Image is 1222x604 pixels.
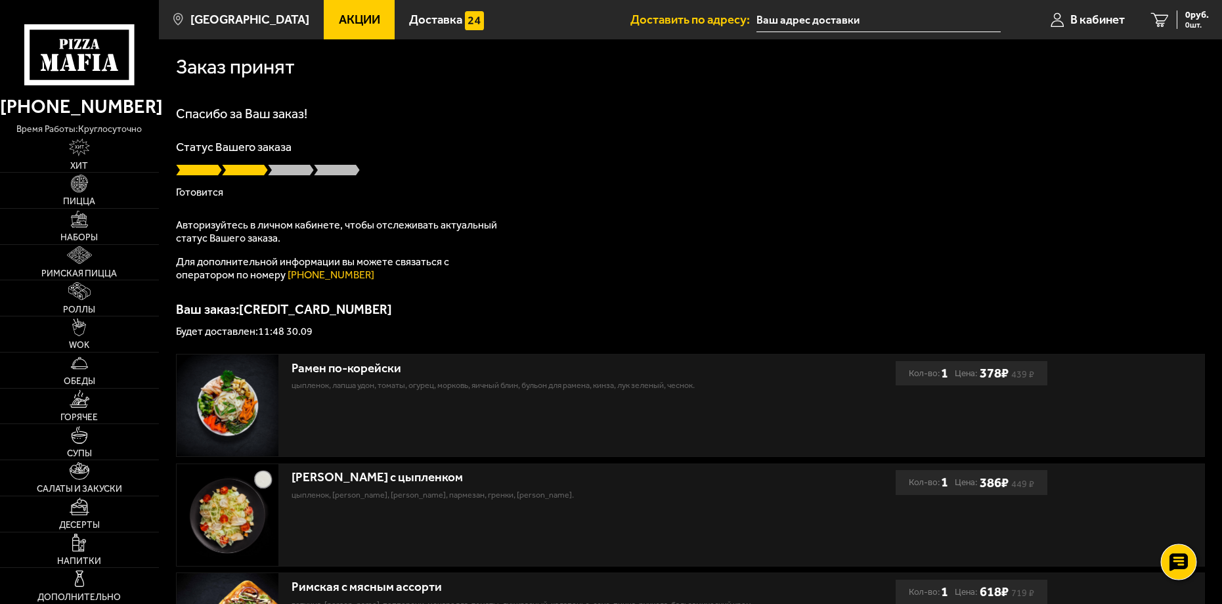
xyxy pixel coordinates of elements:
[909,580,948,604] div: Кол-во:
[292,379,774,391] p: цыпленок, лапша удон, томаты, огурец, морковь, яичный блин, бульон для рамена, кинза, лук зеленый...
[37,593,121,602] span: Дополнительно
[955,470,977,494] span: Цена:
[909,361,948,385] div: Кол-во:
[630,14,756,26] span: Доставить по адресу:
[190,14,309,26] span: [GEOGRAPHIC_DATA]
[57,557,101,566] span: Напитки
[980,584,1009,599] b: 618 ₽
[941,470,948,494] b: 1
[339,14,380,26] span: Акции
[176,303,1205,316] p: Ваш заказ: [CREDIT_CARD_NUMBER]
[292,361,774,376] div: Рамен по-корейски
[292,488,774,501] p: цыпленок, [PERSON_NAME], [PERSON_NAME], пармезан, гренки, [PERSON_NAME].
[941,580,948,604] b: 1
[176,255,504,282] p: Для дополнительной информации вы можете связаться с оператором по номеру
[60,413,98,422] span: Горячее
[409,14,462,26] span: Доставка
[980,475,1009,490] b: 386 ₽
[1070,14,1125,26] span: В кабинет
[176,56,295,77] h1: Заказ принят
[70,162,88,171] span: Хит
[1011,481,1034,487] s: 449 ₽
[41,269,117,278] span: Римская пицца
[60,233,98,242] span: Наборы
[288,269,374,281] a: [PHONE_NUMBER]
[176,326,1205,337] p: Будет доставлен: 11:48 30.09
[59,521,100,530] span: Десерты
[176,107,1205,120] h1: Спасибо за Ваш заказ!
[69,341,89,350] span: WOK
[1185,21,1209,29] span: 0 шт.
[176,141,1205,153] p: Статус Вашего заказа
[37,485,122,494] span: Салаты и закуски
[63,305,95,314] span: Роллы
[941,361,948,385] b: 1
[1185,11,1209,20] span: 0 руб.
[1011,590,1034,596] s: 719 ₽
[292,470,774,485] div: [PERSON_NAME] с цыпленком
[909,470,948,494] div: Кол-во:
[1011,371,1034,377] s: 439 ₽
[756,8,1001,32] input: Ваш адрес доставки
[67,449,92,458] span: Супы
[64,377,95,386] span: Обеды
[292,580,774,595] div: Римская с мясным ассорти
[465,11,484,30] img: 15daf4d41897b9f0e9f617042186c801.svg
[63,197,95,206] span: Пицца
[980,365,1009,381] b: 378 ₽
[176,187,1205,198] p: Готовится
[176,219,504,245] p: Авторизуйтесь в личном кабинете, чтобы отслеживать актуальный статус Вашего заказа.
[955,580,977,604] span: Цена:
[955,361,977,385] span: Цена:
